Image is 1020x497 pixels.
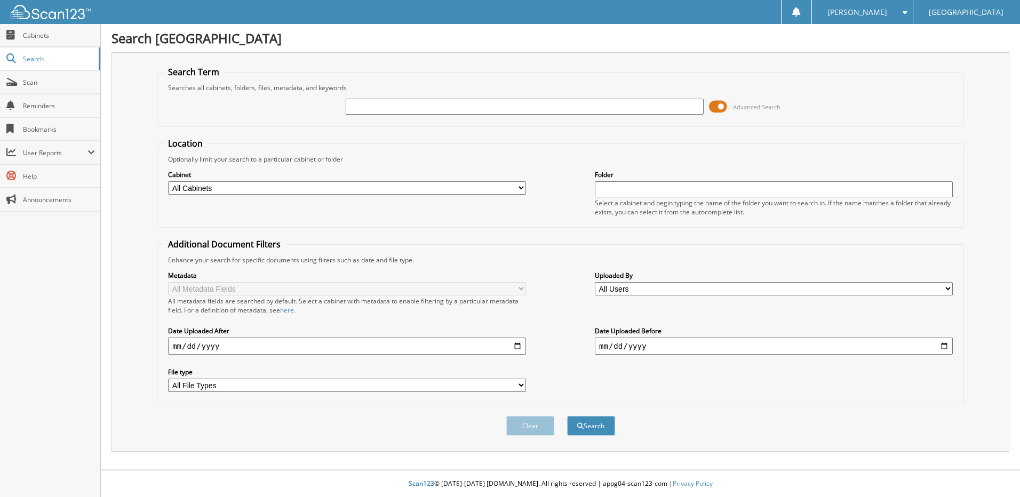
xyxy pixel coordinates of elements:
[163,255,958,264] div: Enhance your search for specific documents using filters such as date and file type.
[163,66,225,78] legend: Search Term
[409,479,434,488] span: Scan123
[163,155,958,164] div: Optionally limit your search to a particular cabinet or folder
[23,125,95,134] span: Bookmarks
[163,138,208,149] legend: Location
[111,29,1009,47] h1: Search [GEOGRAPHIC_DATA]
[23,78,95,87] span: Scan
[163,238,286,250] legend: Additional Document Filters
[168,296,526,315] div: All metadata fields are searched by default. Select a cabinet with metadata to enable filtering b...
[23,172,95,181] span: Help
[11,5,91,19] img: scan123-logo-white.svg
[673,479,713,488] a: Privacy Policy
[23,31,95,40] span: Cabinets
[595,326,953,335] label: Date Uploaded Before
[168,271,526,280] label: Metadata
[733,103,780,111] span: Advanced Search
[280,306,294,315] a: here
[163,83,958,92] div: Searches all cabinets, folders, files, metadata, and keywords
[168,367,526,376] label: File type
[23,54,93,63] span: Search
[168,326,526,335] label: Date Uploaded After
[168,170,526,179] label: Cabinet
[23,148,87,157] span: User Reports
[168,338,526,355] input: start
[929,9,1003,15] span: [GEOGRAPHIC_DATA]
[101,471,1020,497] div: © [DATE]-[DATE] [DOMAIN_NAME]. All rights reserved | appg04-scan123-com |
[595,170,953,179] label: Folder
[595,198,953,217] div: Select a cabinet and begin typing the name of the folder you want to search in. If the name match...
[827,9,887,15] span: [PERSON_NAME]
[23,195,95,204] span: Announcements
[506,416,554,436] button: Clear
[567,416,615,436] button: Search
[595,338,953,355] input: end
[595,271,953,280] label: Uploaded By
[23,101,95,110] span: Reminders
